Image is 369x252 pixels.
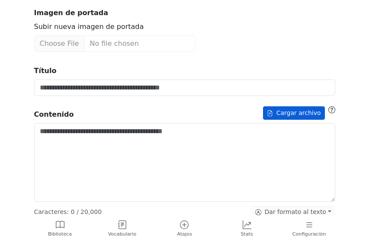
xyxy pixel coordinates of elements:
[216,217,278,242] a: Stats
[29,8,340,18] strong: Imagen de portada
[34,67,57,75] strong: Título
[263,106,325,120] button: Contenido
[48,231,72,238] span: Biblioteca
[34,109,74,120] strong: Contenido
[278,217,340,242] a: Configuración
[177,231,192,238] span: Atajos
[108,231,136,238] span: Vocabulario
[173,217,195,242] a: Atajos
[34,207,102,217] p: Caracteres : / 20,000
[34,22,144,32] label: Subir nueva imagen de portada
[292,231,326,238] span: Configuración
[241,231,253,238] span: Stats
[91,217,154,242] a: Vocabulario
[71,208,75,215] span: 0
[29,217,91,242] a: Biblioteca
